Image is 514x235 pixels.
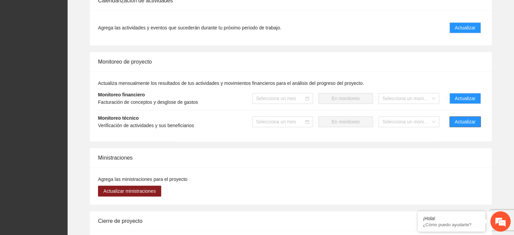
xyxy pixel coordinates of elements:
button: Actualizar ministraciones [98,186,161,196]
div: ¡Hola! [423,216,480,221]
div: Ministraciones [98,148,484,167]
button: Actualizar [449,116,481,127]
strong: Monitoreo técnico [98,115,139,121]
span: Agrega las actividades y eventos que sucederán durante tu próximo periodo de trabajo. [98,24,281,31]
span: Verificación de actividades y sus beneficiarios [98,123,194,128]
div: Chatee con nosotros ahora [35,34,114,43]
span: Actualizar ministraciones [103,187,156,195]
div: Cierre de proyecto [98,211,484,231]
span: Actualizar [455,95,475,102]
span: Actualiza mensualmente los resultados de tus actividades y movimientos financieros para el anális... [98,80,364,86]
div: Monitoreo de proyecto [98,52,484,71]
div: Minimizar ventana de chat en vivo [111,3,127,20]
a: Actualizar ministraciones [98,188,161,194]
textarea: Escriba su mensaje y pulse “Intro” [3,160,129,184]
span: calendar [305,120,309,124]
strong: Monitoreo financiero [98,92,145,97]
span: Actualizar [455,118,475,125]
span: Facturación de conceptos y desglose de gastos [98,99,198,105]
span: Estamos en línea. [39,78,93,146]
button: Actualizar [449,22,481,33]
span: calendar [305,96,309,100]
button: Actualizar [449,93,481,104]
span: Agrega las ministraciones para el proyecto [98,177,188,182]
p: ¿Cómo puedo ayudarte? [423,222,480,227]
span: Actualizar [455,24,475,31]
